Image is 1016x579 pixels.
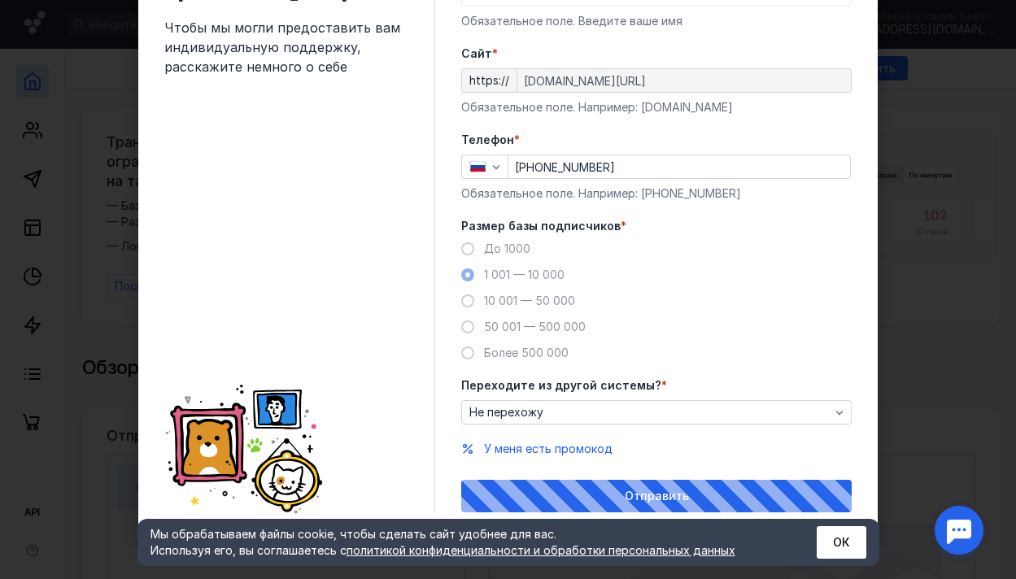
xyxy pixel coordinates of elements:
[150,526,777,559] div: Мы обрабатываем файлы cookie, чтобы сделать сайт удобнее для вас. Используя его, вы соглашаетесь c
[469,406,543,420] span: Не перехожу
[461,218,621,234] span: Размер базы подписчиков
[817,526,866,559] button: ОК
[164,18,408,76] span: Чтобы мы могли предоставить вам индивидуальную поддержку, расскажите немного о себе
[461,377,661,394] span: Переходите из другой системы?
[461,400,852,424] button: Не перехожу
[461,46,492,62] span: Cайт
[461,99,852,115] div: Обязательное поле. Например: [DOMAIN_NAME]
[484,442,613,455] span: У меня есть промокод
[461,13,852,29] div: Обязательное поле. Введите ваше имя
[461,185,852,202] div: Обязательное поле. Например: [PHONE_NUMBER]
[484,441,613,457] button: У меня есть промокод
[347,543,735,557] a: политикой конфиденциальности и обработки персональных данных
[461,132,514,148] span: Телефон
